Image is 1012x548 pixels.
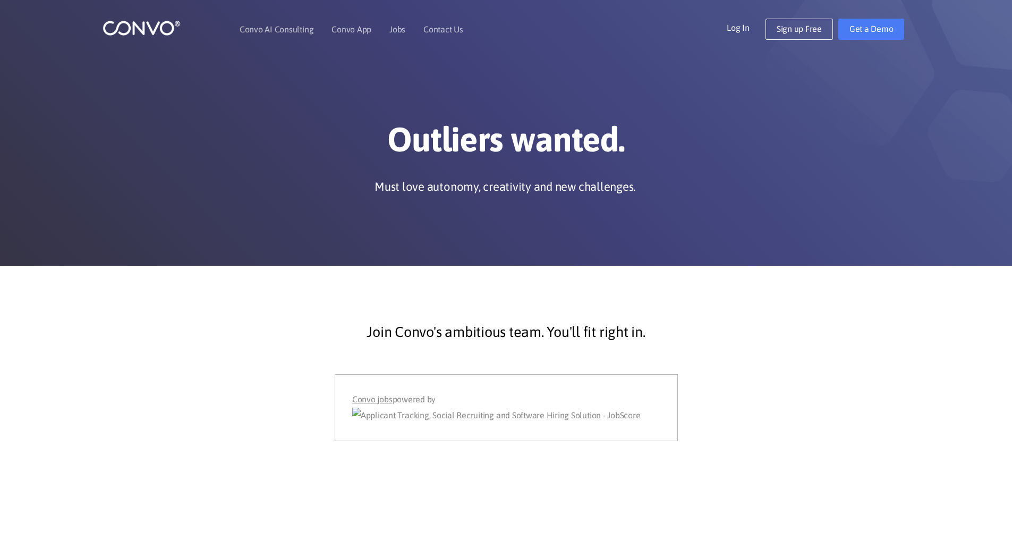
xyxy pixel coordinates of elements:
a: Log In [727,19,766,36]
a: Convo App [331,25,371,33]
a: Convo AI Consulting [240,25,313,33]
a: Contact Us [423,25,463,33]
div: powered by [352,392,660,424]
a: Get a Demo [838,19,905,40]
p: Join Convo's ambitious team. You'll fit right in. [219,319,793,345]
img: logo_1.png [103,20,181,36]
a: Jobs [389,25,405,33]
p: Must love autonomy, creativity and new challenges. [375,179,635,195]
a: Convo jobs [352,392,393,408]
a: Sign up Free [766,19,833,40]
img: Applicant Tracking, Social Recruiting and Software Hiring Solution - JobScore [352,408,641,424]
h1: Outliers wanted. [211,119,801,168]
